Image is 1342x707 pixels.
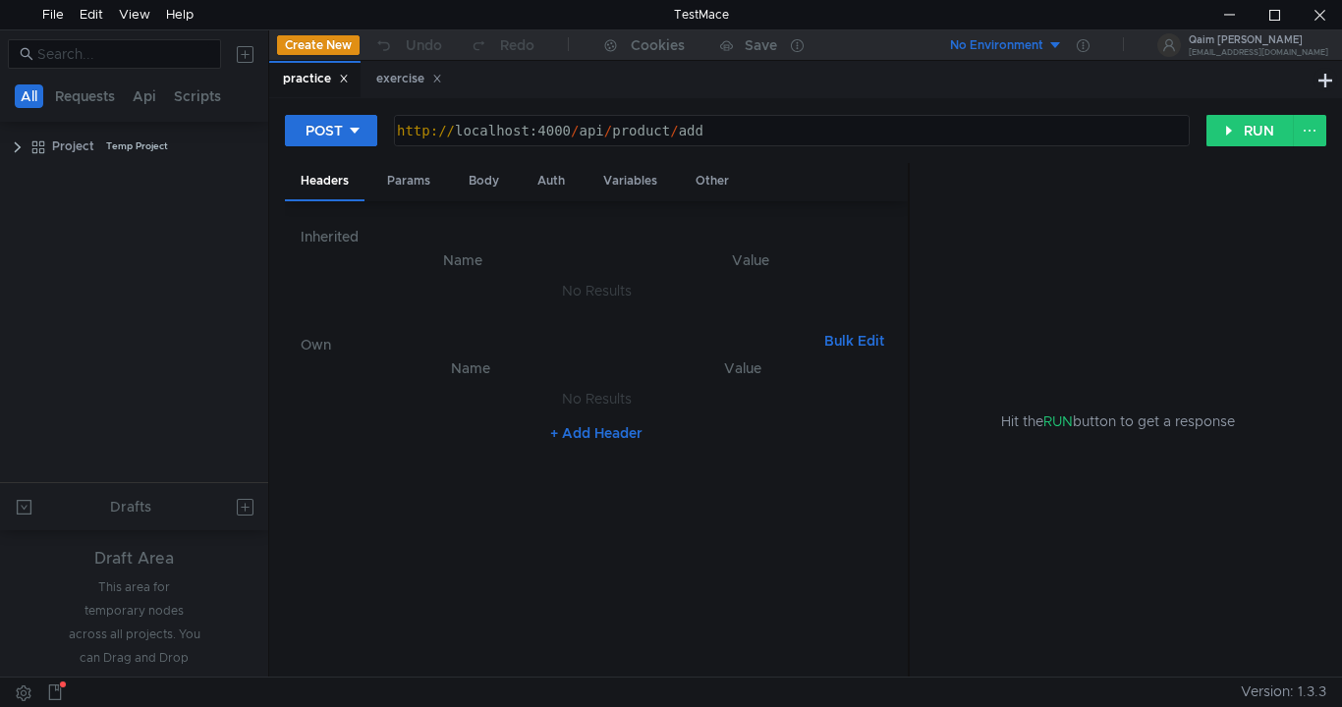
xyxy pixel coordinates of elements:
[587,163,673,199] div: Variables
[285,163,364,201] div: Headers
[37,43,209,65] input: Search...
[542,421,650,445] button: + Add Header
[332,356,609,380] th: Name
[127,84,162,108] button: Api
[1241,678,1326,706] span: Version: 1.3.3
[562,282,632,299] nz-embed-empty: No Results
[950,36,1043,55] div: No Environment
[283,69,349,89] div: practice
[680,163,745,199] div: Other
[456,30,548,60] button: Redo
[49,84,121,108] button: Requests
[277,35,360,55] button: Create New
[52,132,94,161] div: Project
[301,333,816,356] h6: Own
[453,163,515,199] div: Body
[15,84,43,108] button: All
[360,30,456,60] button: Undo
[1043,412,1073,430] span: RUN
[1189,49,1328,56] div: [EMAIL_ADDRESS][DOMAIN_NAME]
[926,29,1063,61] button: No Environment
[371,163,446,199] div: Params
[285,115,377,146] button: POST
[301,225,892,248] h6: Inherited
[1189,35,1328,45] div: Qaim [PERSON_NAME]
[631,33,685,57] div: Cookies
[500,33,534,57] div: Redo
[609,356,876,380] th: Value
[168,84,227,108] button: Scripts
[745,38,777,52] div: Save
[406,33,442,57] div: Undo
[1206,115,1294,146] button: RUN
[376,69,442,89] div: exercise
[562,390,632,408] nz-embed-empty: No Results
[306,120,343,141] div: POST
[316,248,609,272] th: Name
[609,248,892,272] th: Value
[522,163,581,199] div: Auth
[1001,410,1235,432] span: Hit the button to get a response
[110,495,151,518] div: Drafts
[106,132,168,161] div: Temp Project
[816,329,892,353] button: Bulk Edit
